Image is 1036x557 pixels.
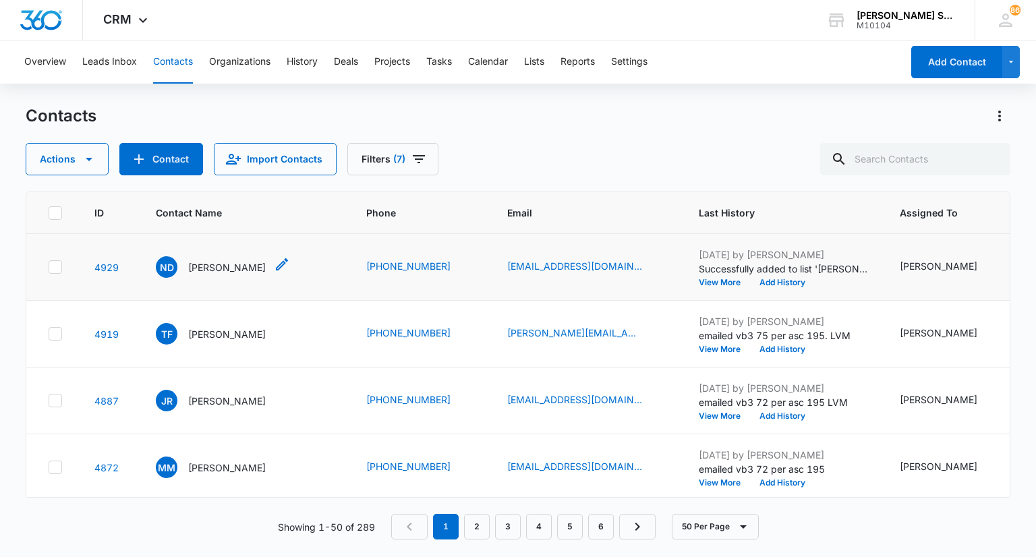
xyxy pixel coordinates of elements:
[94,262,119,273] a: Navigate to contact details page for Nick Dammann
[588,514,614,539] a: Page 6
[507,392,642,407] a: [EMAIL_ADDRESS][DOMAIN_NAME]
[507,392,666,409] div: Email - riemma@riemma.name - Select to Edit Field
[820,143,1010,175] input: Search Contacts
[507,259,666,275] div: Email - nbdammann@gmail.com - Select to Edit Field
[619,514,656,539] a: Next Page
[209,40,270,84] button: Organizations
[526,514,552,539] a: Page 4
[433,514,459,539] em: 1
[507,206,647,220] span: Email
[900,392,1002,409] div: Assigned To - Ted DiMayo - Select to Edit Field
[857,10,955,21] div: account name
[94,206,104,220] span: ID
[366,459,475,475] div: Phone - (309) 310-3679 - Select to Edit Field
[156,206,314,220] span: Contact Name
[188,461,266,475] p: [PERSON_NAME]
[156,390,177,411] span: JR
[900,326,1002,342] div: Assigned To - Ted DiMayo - Select to Edit Field
[911,46,1002,78] button: Add Contact
[560,40,595,84] button: Reports
[699,314,867,328] p: [DATE] by [PERSON_NAME]
[334,40,358,84] button: Deals
[900,392,977,407] div: [PERSON_NAME]
[699,206,848,220] span: Last History
[699,247,867,262] p: [DATE] by [PERSON_NAME]
[672,514,759,539] button: 50 Per Page
[507,326,666,342] div: Email - TONYFINI@AOL.COM - Select to Edit Field
[468,40,508,84] button: Calendar
[507,459,642,473] a: [EMAIL_ADDRESS][DOMAIN_NAME]
[156,323,290,345] div: Contact Name - Tony Fini - Select to Edit Field
[393,154,405,164] span: (7)
[214,143,337,175] button: Import Contacts
[900,459,1002,475] div: Assigned To - Ted DiMayo - Select to Edit Field
[188,260,266,274] p: [PERSON_NAME]
[366,326,451,340] a: [PHONE_NUMBER]
[188,327,266,341] p: [PERSON_NAME]
[391,514,656,539] nav: Pagination
[119,143,203,175] button: Add Contact
[188,394,266,408] p: [PERSON_NAME]
[156,457,177,478] span: MM
[366,392,451,407] a: [PHONE_NUMBER]
[1010,5,1020,16] div: notifications count
[94,395,119,407] a: Navigate to contact details page for Joseph Riemma
[557,514,583,539] a: Page 5
[750,278,815,287] button: Add History
[750,345,815,353] button: Add History
[156,323,177,345] span: TF
[366,392,475,409] div: Phone - (224) 666-3639 - Select to Edit Field
[699,462,867,476] p: emailed vb3 72 per asc 195
[366,206,455,220] span: Phone
[900,206,982,220] span: Assigned To
[24,40,66,84] button: Overview
[900,259,977,273] div: [PERSON_NAME]
[366,459,451,473] a: [PHONE_NUMBER]
[699,448,867,462] p: [DATE] by [PERSON_NAME]
[156,256,177,278] span: ND
[699,328,867,343] p: emailed vb3 75 per asc 195. LVM
[26,143,109,175] button: Actions
[699,278,750,287] button: View More
[857,21,955,30] div: account id
[699,395,867,409] p: emailed vb3 72 per asc 195 LVM
[524,40,544,84] button: Lists
[495,514,521,539] a: Page 3
[94,328,119,340] a: Navigate to contact details page for Tony Fini
[900,326,977,340] div: [PERSON_NAME]
[94,462,119,473] a: Navigate to contact details page for Mark McClowry
[366,259,451,273] a: [PHONE_NUMBER]
[374,40,410,84] button: Projects
[103,12,132,26] span: CRM
[287,40,318,84] button: History
[26,106,96,126] h1: Contacts
[507,459,666,475] div: Email - mcclowry@gmail.com - Select to Edit Field
[1010,5,1020,16] span: 86
[900,259,1002,275] div: Assigned To - Ted DiMayo - Select to Edit Field
[156,390,290,411] div: Contact Name - Joseph Riemma - Select to Edit Field
[347,143,438,175] button: Filters
[153,40,193,84] button: Contacts
[750,479,815,487] button: Add History
[507,259,642,273] a: [EMAIL_ADDRESS][DOMAIN_NAME]
[699,412,750,420] button: View More
[156,256,290,278] div: Contact Name - Nick Dammann - Select to Edit Field
[366,259,475,275] div: Phone - (608) 234-2522 - Select to Edit Field
[699,479,750,487] button: View More
[464,514,490,539] a: Page 2
[507,326,642,340] a: [PERSON_NAME][EMAIL_ADDRESS][DOMAIN_NAME]
[699,381,867,395] p: [DATE] by [PERSON_NAME]
[278,520,375,534] p: Showing 1-50 of 289
[989,105,1010,127] button: Actions
[699,345,750,353] button: View More
[426,40,452,84] button: Tasks
[900,459,977,473] div: [PERSON_NAME]
[750,412,815,420] button: Add History
[82,40,137,84] button: Leads Inbox
[699,262,867,276] p: Successfully added to list '[PERSON_NAME] Leads'.
[366,326,475,342] div: Phone - (630) 750-9851 - Select to Edit Field
[156,457,290,478] div: Contact Name - Mark McClowry - Select to Edit Field
[611,40,647,84] button: Settings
